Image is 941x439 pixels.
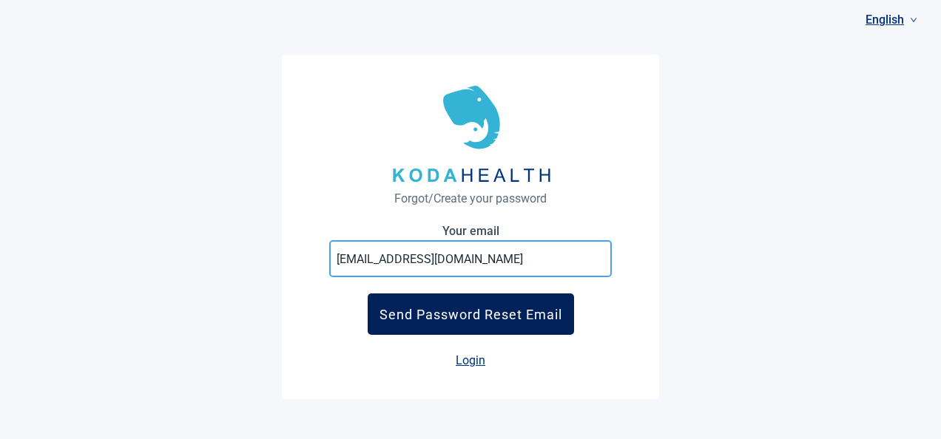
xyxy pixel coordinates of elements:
[329,224,612,238] label: Your email
[380,307,562,322] div: Send Password Reset Email
[860,7,923,32] a: Current language: English
[456,353,485,367] a: Login
[910,16,917,24] span: down
[343,189,598,208] h1: Forgot/Create your password
[368,293,574,335] button: Send Password Reset Email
